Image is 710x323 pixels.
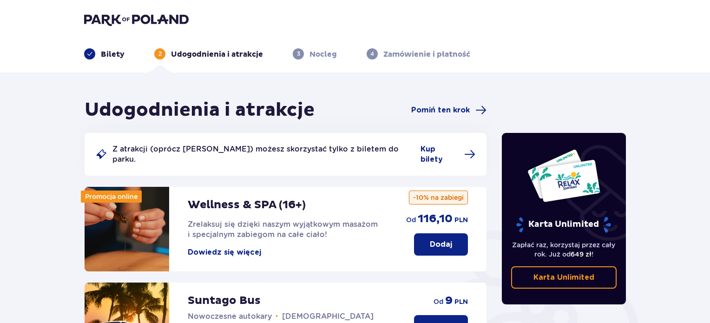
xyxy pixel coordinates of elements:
[571,250,592,258] span: 649 zł
[409,191,468,204] p: -10% na zabiegi
[515,217,612,233] p: Karta Unlimited
[383,49,470,59] p: Zamówienie i płatność
[430,239,452,250] p: Dodaj
[454,216,468,225] p: PLN
[81,191,142,203] div: Promocja online
[188,198,306,212] p: Wellness & SPA (16+)
[101,49,125,59] p: Bilety
[309,49,337,59] p: Nocleg
[158,50,162,58] p: 2
[418,212,453,226] p: 116,10
[188,294,261,308] p: Suntago Bus
[171,49,263,59] p: Udogodnienia i atrakcje
[454,297,468,307] p: PLN
[276,312,278,321] span: •
[411,105,486,116] a: Pomiń ten krok
[84,13,189,26] img: Park of Poland logo
[406,215,416,224] p: od
[188,312,272,321] span: Nowoczesne autokary
[188,220,378,239] span: Zrelaksuj się dzięki naszym wyjątkowym masażom i specjalnym zabiegom na całe ciało!
[445,294,453,308] p: 9
[188,247,261,257] button: Dowiedz się więcej
[370,50,374,58] p: 4
[511,266,617,289] a: Karta Unlimited
[414,233,468,256] button: Dodaj
[411,105,470,115] span: Pomiń ten krok
[533,272,594,283] p: Karta Unlimited
[511,240,617,259] p: Zapłać raz, korzystaj przez cały rok. Już od !
[421,144,459,165] span: Kup bilety
[297,50,300,58] p: 3
[85,187,169,271] img: attraction
[421,144,475,165] a: Kup bilety
[434,297,443,306] p: od
[112,144,415,165] p: Z atrakcji (oprócz [PERSON_NAME]) możesz skorzystać tylko z biletem do parku.
[85,99,315,122] h1: Udogodnienia i atrakcje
